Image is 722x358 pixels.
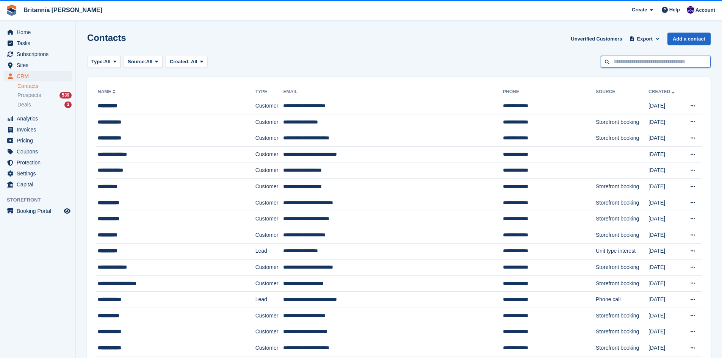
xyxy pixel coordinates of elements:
[17,92,41,99] span: Prospects
[255,146,283,163] td: Customer
[596,227,648,243] td: Storefront booking
[17,206,62,216] span: Booking Portal
[255,260,283,276] td: Customer
[4,38,72,48] a: menu
[4,71,72,81] a: menu
[255,211,283,227] td: Customer
[4,206,72,216] a: menu
[648,179,682,195] td: [DATE]
[17,101,31,108] span: Deals
[628,33,661,45] button: Export
[4,49,72,59] a: menu
[648,324,682,340] td: [DATE]
[255,130,283,147] td: Customer
[648,340,682,356] td: [DATE]
[648,243,682,260] td: [DATE]
[255,163,283,179] td: Customer
[4,168,72,179] a: menu
[255,114,283,130] td: Customer
[4,27,72,38] a: menu
[283,86,503,98] th: Email
[568,33,625,45] a: Unverified Customers
[255,275,283,292] td: Customer
[255,308,283,324] td: Customer
[648,146,682,163] td: [DATE]
[191,59,197,64] span: All
[17,101,72,109] a: Deals 3
[124,56,163,68] button: Source: All
[596,86,648,98] th: Source
[128,58,146,66] span: Source:
[596,275,648,292] td: Storefront booking
[4,124,72,135] a: menu
[596,243,648,260] td: Unit type interest
[596,195,648,211] td: Storefront booking
[637,35,653,43] span: Export
[596,114,648,130] td: Storefront booking
[64,102,72,108] div: 3
[166,56,207,68] button: Created: All
[98,89,117,94] a: Name
[4,157,72,168] a: menu
[669,6,680,14] span: Help
[255,86,283,98] th: Type
[648,260,682,276] td: [DATE]
[648,195,682,211] td: [DATE]
[648,163,682,179] td: [DATE]
[596,260,648,276] td: Storefront booking
[17,157,62,168] span: Protection
[596,130,648,147] td: Storefront booking
[7,196,75,204] span: Storefront
[17,49,62,59] span: Subscriptions
[255,243,283,260] td: Lead
[4,146,72,157] a: menu
[17,179,62,190] span: Capital
[687,6,694,14] img: Tina Tyson
[170,59,190,64] span: Created:
[667,33,711,45] a: Add a contact
[146,58,153,66] span: All
[596,340,648,356] td: Storefront booking
[17,83,72,90] a: Contacts
[17,60,62,70] span: Sites
[91,58,104,66] span: Type:
[17,113,62,124] span: Analytics
[648,275,682,292] td: [DATE]
[104,58,111,66] span: All
[17,91,72,99] a: Prospects 539
[20,4,105,16] a: Britannia [PERSON_NAME]
[255,292,283,308] td: Lead
[596,324,648,340] td: Storefront booking
[648,114,682,130] td: [DATE]
[87,56,121,68] button: Type: All
[17,71,62,81] span: CRM
[648,98,682,114] td: [DATE]
[17,146,62,157] span: Coupons
[63,206,72,216] a: Preview store
[648,227,682,243] td: [DATE]
[695,6,715,14] span: Account
[596,179,648,195] td: Storefront booking
[17,38,62,48] span: Tasks
[4,135,72,146] a: menu
[255,195,283,211] td: Customer
[4,113,72,124] a: menu
[4,60,72,70] a: menu
[648,130,682,147] td: [DATE]
[255,324,283,340] td: Customer
[87,33,126,43] h1: Contacts
[17,168,62,179] span: Settings
[255,179,283,195] td: Customer
[596,308,648,324] td: Storefront booking
[632,6,647,14] span: Create
[648,89,676,94] a: Created
[17,27,62,38] span: Home
[255,340,283,356] td: Customer
[60,92,72,98] div: 539
[4,179,72,190] a: menu
[648,308,682,324] td: [DATE]
[6,5,17,16] img: stora-icon-8386f47178a22dfd0bd8f6a31ec36ba5ce8667c1dd55bd0f319d3a0aa187defe.svg
[255,98,283,114] td: Customer
[255,227,283,243] td: Customer
[596,211,648,227] td: Storefront booking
